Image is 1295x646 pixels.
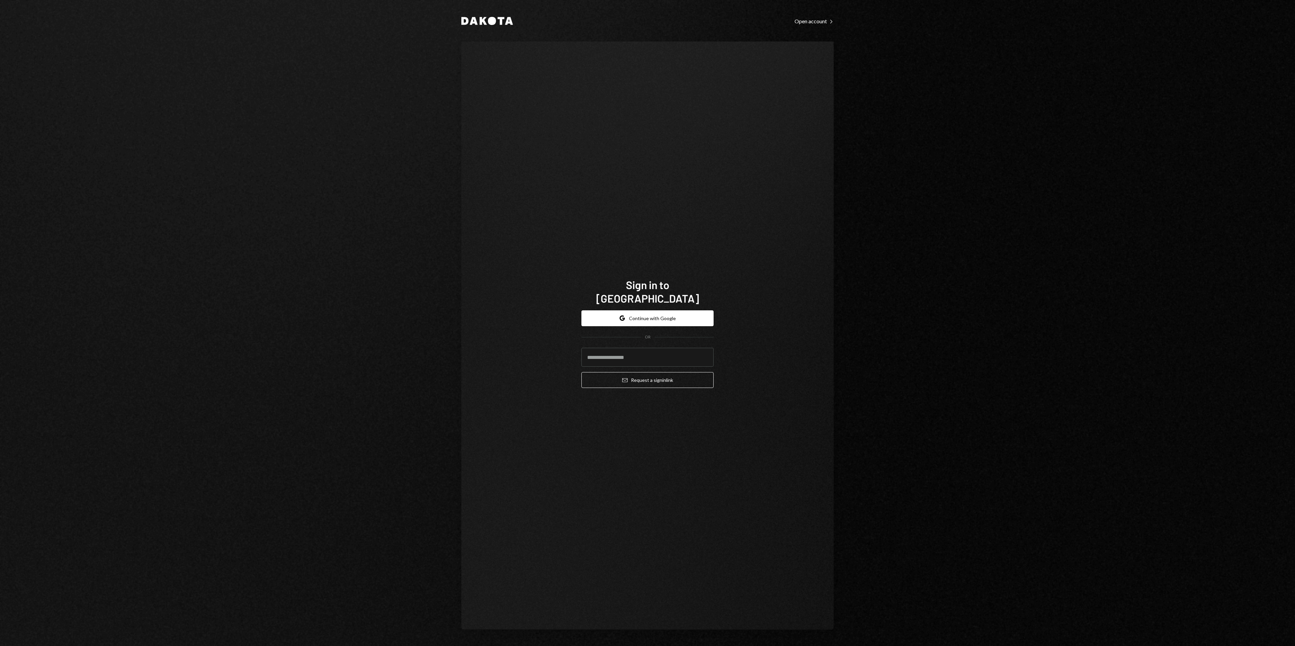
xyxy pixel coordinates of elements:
[581,278,714,305] h1: Sign in to [GEOGRAPHIC_DATA]
[581,372,714,388] button: Request a signinlink
[795,17,834,25] a: Open account
[581,310,714,326] button: Continue with Google
[795,18,834,25] div: Open account
[645,334,651,340] div: OR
